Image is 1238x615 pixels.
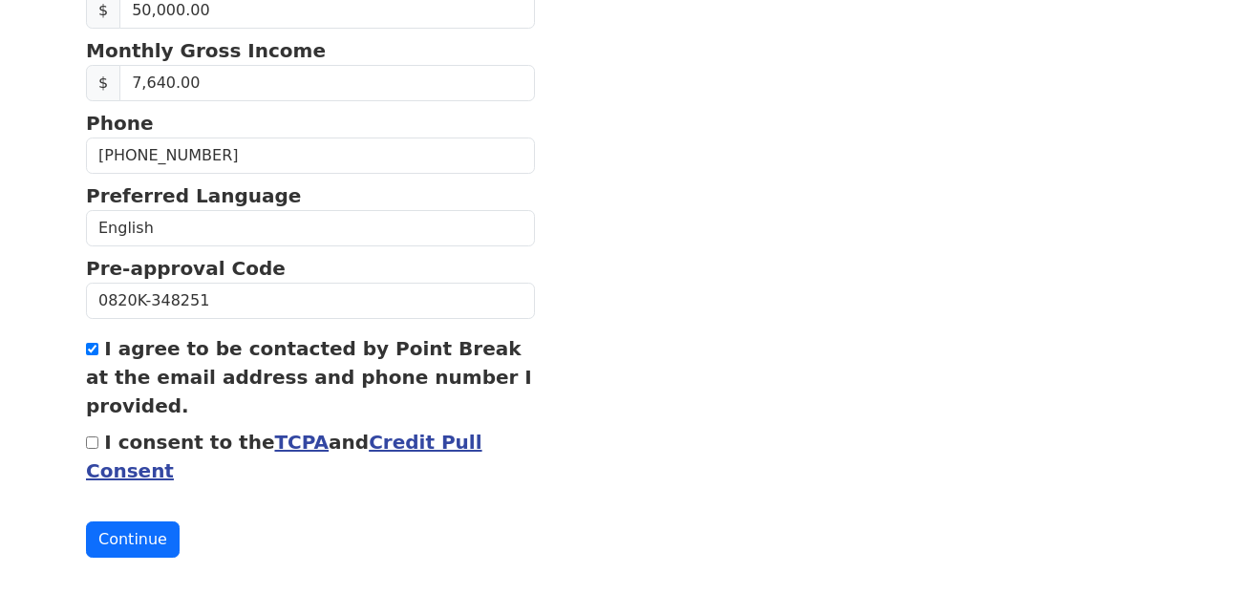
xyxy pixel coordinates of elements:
[86,65,120,101] span: $
[86,36,535,65] p: Monthly Gross Income
[86,283,535,319] input: Pre-approval Code
[86,337,532,417] label: I agree to be contacted by Point Break at the email address and phone number I provided.
[86,138,535,174] input: Phone
[274,431,329,454] a: TCPA
[86,431,482,482] label: I consent to the and
[119,65,535,101] input: Monthly Gross Income
[86,521,180,558] button: Continue
[86,257,286,280] strong: Pre-approval Code
[86,112,153,135] strong: Phone
[86,184,301,207] strong: Preferred Language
